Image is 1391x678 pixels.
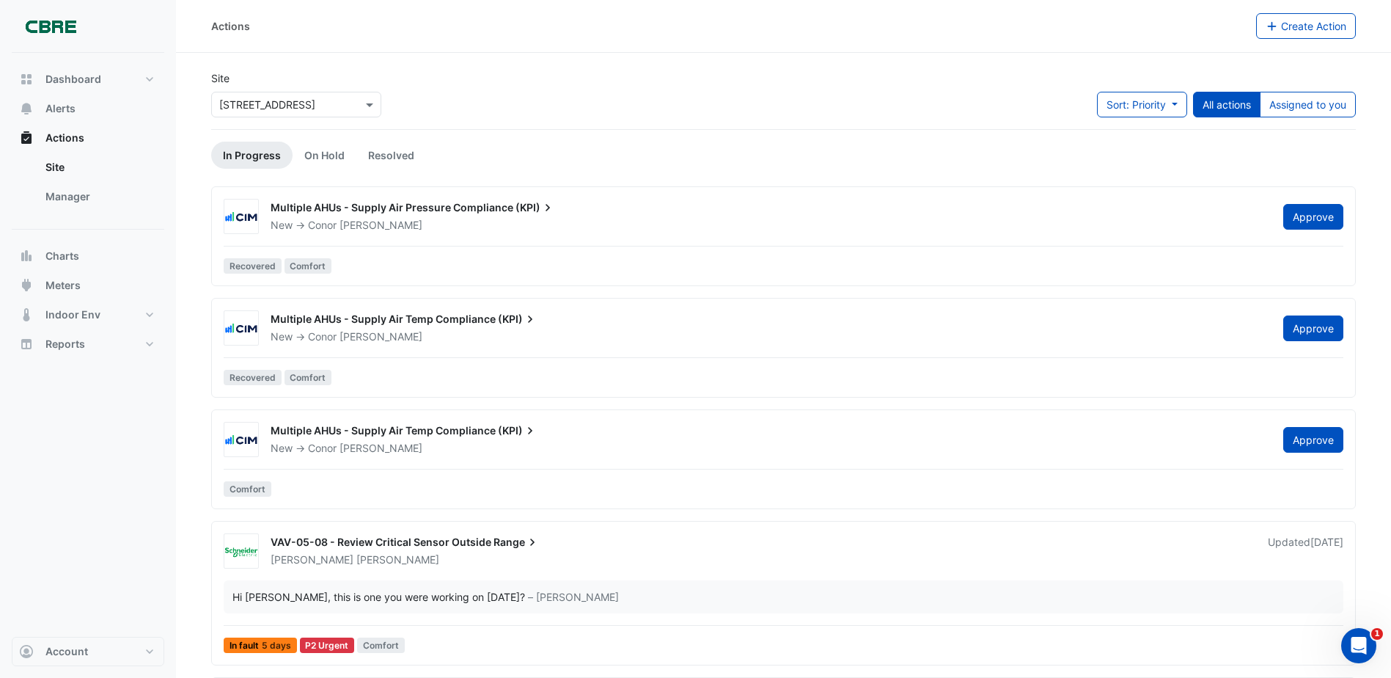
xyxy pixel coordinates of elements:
span: New [271,219,293,231]
div: P2 Urgent [300,638,355,653]
button: All actions [1193,92,1260,117]
button: Approve [1283,316,1343,341]
button: Charts [12,241,164,271]
span: [PERSON_NAME] [340,329,422,344]
button: Dashboard [12,65,164,94]
span: Reports [45,337,85,351]
button: Account [12,637,164,666]
span: -> [296,219,305,231]
span: Conor [308,330,337,343]
button: Sort: Priority [1097,92,1187,117]
span: Indoor Env [45,307,100,322]
div: Updated [1268,535,1343,567]
app-icon: Meters [19,278,34,293]
button: Actions [12,123,164,153]
span: (KPI) [498,312,537,327]
button: Approve [1283,427,1343,453]
span: – [PERSON_NAME] [528,589,619,605]
img: CIM [224,433,258,448]
span: Recovered [224,258,282,274]
app-icon: Reports [19,337,34,351]
span: -> [296,442,305,454]
span: Multiple AHUs - Supply Air Temp Compliance [271,313,496,325]
span: Comfort [357,638,405,653]
span: Wed 08-Oct-2025 09:45 AEDT [1310,536,1343,548]
span: (KPI) [498,423,537,438]
span: Create Action [1281,20,1346,32]
span: New [271,330,293,343]
span: Conor [308,219,337,231]
div: Hi [PERSON_NAME], this is one you were working on [DATE]? [232,589,525,605]
span: New [271,442,293,454]
app-icon: Charts [19,249,34,263]
span: Conor [308,442,337,454]
app-icon: Dashboard [19,72,34,87]
a: In Progress [211,142,293,169]
app-icon: Actions [19,131,34,145]
span: Multiple AHUs - Supply Air Temp Compliance [271,424,496,437]
span: 1 [1371,628,1383,640]
span: Approve [1293,322,1334,335]
img: Company Logo [18,12,84,41]
button: Approve [1283,204,1343,230]
a: Manager [34,182,164,211]
span: Actions [45,131,84,145]
span: Range [493,535,540,550]
a: Resolved [356,142,426,169]
span: Approve [1293,211,1334,223]
img: CIM [224,321,258,336]
span: Dashboard [45,72,101,87]
a: On Hold [293,142,356,169]
button: Create Action [1256,13,1357,39]
span: Meters [45,278,81,293]
span: Sort: Priority [1106,98,1166,111]
span: [PERSON_NAME] [340,441,422,456]
button: Assigned to you [1260,92,1356,117]
button: Reports [12,329,164,359]
div: Actions [12,153,164,217]
span: Comfort [285,258,332,274]
span: Alerts [45,101,76,116]
span: 5 days [262,641,291,650]
button: Meters [12,271,164,300]
span: [PERSON_NAME] [356,553,439,567]
span: (KPI) [515,200,555,215]
span: [PERSON_NAME] [340,218,422,233]
span: Recovered [224,370,282,385]
span: VAV-05-08 - Review Critical Sensor Outside [271,536,491,548]
img: CIM [224,210,258,225]
label: Site [211,70,230,86]
app-icon: Alerts [19,101,34,116]
span: Comfort [285,370,332,385]
iframe: Intercom live chat [1341,628,1376,663]
span: Multiple AHUs - Supply Air Pressure Compliance [271,201,513,214]
button: Alerts [12,94,164,123]
span: Account [45,644,88,659]
div: Actions [211,18,250,34]
span: Charts [45,249,79,263]
a: Site [34,153,164,182]
button: Indoor Env [12,300,164,329]
app-icon: Indoor Env [19,307,34,322]
span: Comfort [224,481,271,497]
img: Schneider Electric [224,544,258,559]
span: -> [296,330,305,343]
span: [PERSON_NAME] [271,553,353,566]
span: Approve [1293,434,1334,446]
span: In fault [224,638,297,653]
